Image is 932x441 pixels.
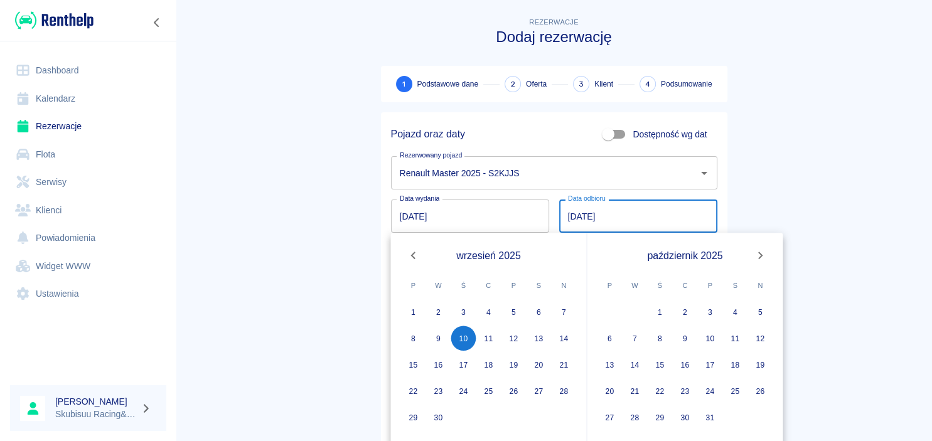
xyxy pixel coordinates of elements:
button: 2 [426,299,451,324]
button: 8 [648,326,673,351]
button: 20 [527,352,552,377]
span: wrzesień 2025 [456,248,521,263]
button: 13 [597,352,623,377]
button: 21 [623,378,648,403]
span: środa [648,273,671,298]
a: Flota [10,141,166,169]
button: 29 [648,405,673,430]
button: 24 [698,378,723,403]
span: niedziela [749,273,771,298]
button: 5 [748,299,773,324]
h5: Pojazd oraz daty [391,128,465,141]
a: Powiadomienia [10,224,166,252]
button: 4 [476,299,501,324]
button: 23 [426,378,451,403]
button: 7 [552,299,577,324]
button: 13 [527,326,552,351]
a: Widget WWW [10,252,166,280]
button: 16 [426,352,451,377]
input: DD.MM.YYYY [559,199,717,233]
button: 15 [648,352,673,377]
span: 1 [402,78,405,91]
span: Klient [594,78,613,90]
button: 1 [401,299,426,324]
span: poniedziałek [598,273,621,298]
button: 21 [552,352,577,377]
button: 8 [401,326,426,351]
button: 4 [723,299,748,324]
button: 10 [698,326,723,351]
button: 22 [648,378,673,403]
button: 15 [401,352,426,377]
button: Next month [747,243,773,268]
button: 28 [623,405,648,430]
button: 26 [501,378,527,403]
h6: [PERSON_NAME] [55,395,136,408]
span: wtorek [427,273,449,298]
button: 23 [673,378,698,403]
button: 28 [552,378,577,403]
input: DD.MM.YYYY [391,199,549,233]
button: 6 [527,299,552,324]
button: Previous month [400,243,426,268]
span: piątek [502,273,525,298]
span: Podsumowanie [661,78,712,90]
span: poniedziałek [402,273,424,298]
button: 5 [501,299,527,324]
a: Kalendarz [10,85,166,113]
span: sobota [527,273,550,298]
button: 30 [673,405,698,430]
h3: Dodaj rezerwację [381,28,727,46]
label: Data odbioru [568,194,606,203]
span: środa [452,273,474,298]
button: 16 [673,352,698,377]
span: Dostępność wg dat [633,128,707,141]
button: 19 [748,352,773,377]
button: 12 [501,326,527,351]
button: 19 [501,352,527,377]
span: 3 [579,78,584,91]
button: 1 [648,299,673,324]
span: sobota [724,273,746,298]
button: 2 [673,299,698,324]
span: Podstawowe dane [417,78,478,90]
button: 14 [552,326,577,351]
button: 9 [426,326,451,351]
button: 11 [476,326,501,351]
span: 4 [645,78,650,91]
button: 26 [748,378,773,403]
button: 12 [748,326,773,351]
button: 3 [451,299,476,324]
span: Rezerwacje [529,18,578,26]
span: czwartek [673,273,696,298]
a: Rezerwacje [10,112,166,141]
a: Klienci [10,196,166,225]
span: niedziela [552,273,575,298]
button: 11 [723,326,748,351]
button: 22 [401,378,426,403]
button: 17 [451,352,476,377]
img: Renthelp logo [15,10,94,31]
button: 30 [426,405,451,430]
button: 9 [673,326,698,351]
button: 20 [597,378,623,403]
span: Oferta [526,78,547,90]
button: 7 [623,326,648,351]
label: Data wydania [400,194,439,203]
span: 2 [511,78,515,91]
button: Otwórz [695,164,713,182]
button: 24 [451,378,476,403]
button: 18 [476,352,501,377]
a: Dashboard [10,56,166,85]
a: Serwisy [10,168,166,196]
button: 6 [597,326,623,351]
span: piątek [699,273,721,298]
button: 27 [527,378,552,403]
button: 25 [476,378,501,403]
button: 27 [597,405,623,430]
button: 17 [698,352,723,377]
button: Zwiń nawigację [147,14,166,31]
button: 18 [723,352,748,377]
button: 3 [698,299,723,324]
button: 29 [401,405,426,430]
